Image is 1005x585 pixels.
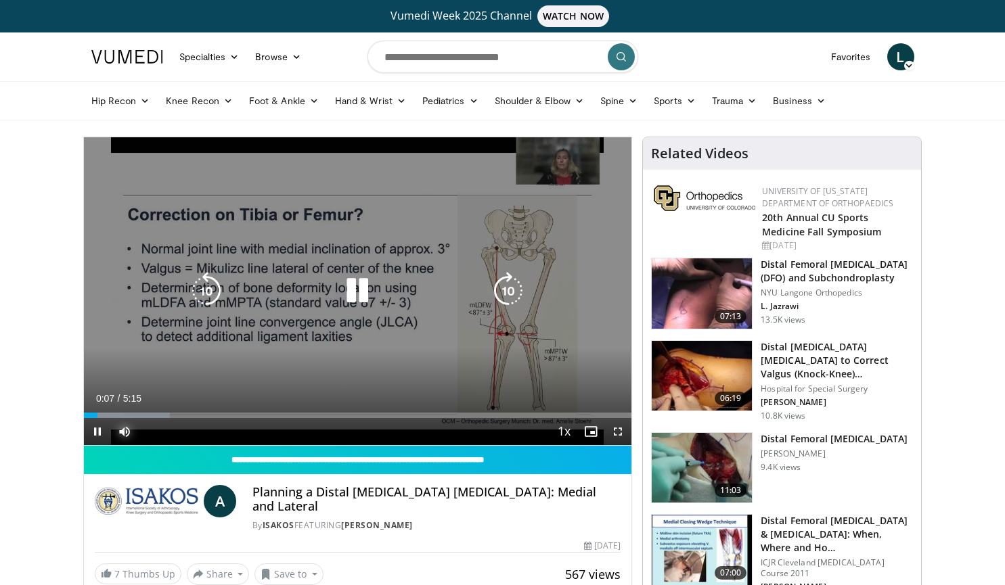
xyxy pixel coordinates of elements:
a: University of [US_STATE] Department of Orthopaedics [762,185,893,209]
a: Spine [592,87,646,114]
span: 5:15 [123,393,141,404]
span: 06:19 [715,392,747,405]
div: [DATE] [584,540,621,552]
button: Mute [111,418,138,445]
a: Hip Recon [83,87,158,114]
img: 792110d2-4bfb-488c-b125-1d445b1bd757.150x105_q85_crop-smart_upscale.jpg [652,341,752,411]
a: Vumedi Week 2025 ChannelWATCH NOW [93,5,912,27]
span: / [118,393,120,404]
h3: Distal Femoral [MEDICAL_DATA] & [MEDICAL_DATA]: When, Where and Ho… [761,514,913,555]
a: L [887,43,914,70]
span: 07:13 [715,310,747,323]
a: ISAKOS [263,519,294,531]
a: A [204,485,236,517]
input: Search topics, interventions [367,41,638,73]
a: [PERSON_NAME] [341,519,413,531]
button: Fullscreen [604,418,631,445]
span: 567 views [565,566,621,582]
button: Playback Rate [550,418,577,445]
p: 10.8K views [761,411,805,421]
p: [PERSON_NAME] [761,397,913,408]
button: Enable picture-in-picture mode [577,418,604,445]
button: Share [187,563,250,585]
p: Hospital for Special Surgery [761,383,913,394]
h4: Planning a Distal [MEDICAL_DATA] [MEDICAL_DATA]: Medial and Lateral [252,485,621,514]
span: 07:00 [715,566,747,580]
p: L. Jazrawi [761,301,913,312]
img: ISAKOS [95,485,198,517]
a: Business [765,87,834,114]
img: 25428385-1b92-4282-863f-6f55f04d6ae5.150x105_q85_crop-smart_upscale.jpg [652,433,752,503]
a: 11:03 ​Distal Femoral [MEDICAL_DATA] [PERSON_NAME] 9.4K views [651,432,913,504]
img: eolv1L8ZdYrFVOcH4xMDoxOjRrOx6N3j_2.150x105_q85_crop-smart_upscale.jpg [652,515,752,585]
div: By FEATURING [252,519,621,532]
p: 13.5K views [761,314,805,325]
p: ICJR Cleveland [MEDICAL_DATA] Course 2011 [761,557,913,579]
img: VuMedi Logo [91,50,163,64]
a: 07:13 Distal Femoral [MEDICAL_DATA] (DFO) and Subchondroplasty NYU Langone Orthopedics L. Jazrawi... [651,258,913,329]
span: 11:03 [715,484,747,497]
a: Hand & Wrist [327,87,414,114]
p: NYU Langone Orthopedics [761,287,913,298]
a: Favorites [823,43,879,70]
span: WATCH NOW [537,5,609,27]
img: eolv1L8ZdYrFVOcH4xMDoxOjBzMTt2bJ.150x105_q85_crop-smart_upscale.jpg [652,258,752,329]
p: 9.4K views [761,462,801,473]
a: 7 Thumbs Up [95,563,181,584]
h4: Related Videos [651,145,749,162]
a: Pediatrics [414,87,487,114]
video-js: Video Player [84,137,632,446]
h3: ​Distal Femoral [MEDICAL_DATA] [761,432,908,446]
h3: Distal [MEDICAL_DATA] [MEDICAL_DATA] to Correct Valgus (Knock-Knee) [MEDICAL_DATA] [761,340,913,381]
span: 0:07 [96,393,114,404]
a: Knee Recon [158,87,241,114]
a: Specialties [171,43,248,70]
img: 355603a8-37da-49b6-856f-e00d7e9307d3.png.150x105_q85_autocrop_double_scale_upscale_version-0.2.png [654,185,755,211]
a: Shoulder & Elbow [487,87,592,114]
a: 06:19 Distal [MEDICAL_DATA] [MEDICAL_DATA] to Correct Valgus (Knock-Knee) [MEDICAL_DATA] Hospital... [651,340,913,421]
p: [PERSON_NAME] [761,448,908,459]
a: Browse [247,43,309,70]
h3: Distal Femoral [MEDICAL_DATA] (DFO) and Subchondroplasty [761,258,913,285]
div: Progress Bar [84,413,632,418]
a: Trauma [704,87,765,114]
button: Save to [254,563,323,585]
a: Foot & Ankle [241,87,327,114]
span: 7 [114,567,120,580]
a: 20th Annual CU Sports Medicine Fall Symposium [762,211,881,238]
div: [DATE] [762,239,910,252]
button: Pause [84,418,111,445]
a: Sports [646,87,704,114]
